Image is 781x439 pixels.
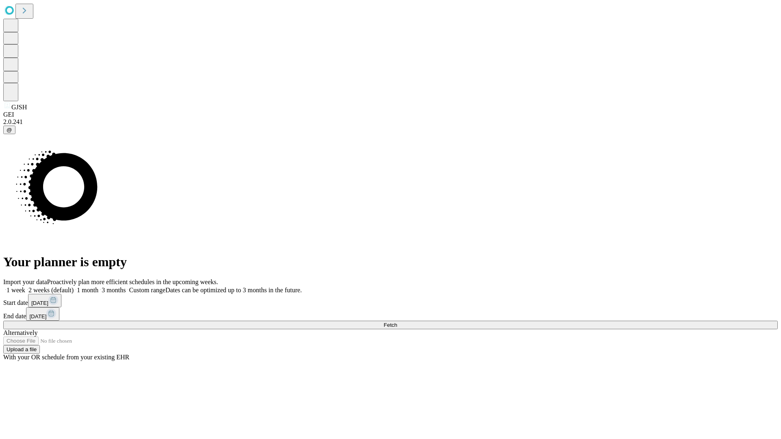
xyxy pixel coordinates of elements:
span: 1 month [77,287,98,293]
span: GJSH [11,104,27,111]
button: Fetch [3,321,778,329]
span: Custom range [129,287,165,293]
span: With your OR schedule from your existing EHR [3,354,129,361]
span: Import your data [3,278,47,285]
button: [DATE] [26,307,59,321]
span: @ [7,127,12,133]
span: 3 months [102,287,126,293]
div: Start date [3,294,778,307]
div: End date [3,307,778,321]
h1: Your planner is empty [3,254,778,269]
button: Upload a file [3,345,40,354]
span: [DATE] [29,313,46,319]
span: Proactively plan more efficient schedules in the upcoming weeks. [47,278,218,285]
span: Fetch [384,322,397,328]
button: @ [3,126,15,134]
span: 1 week [7,287,25,293]
span: 2 weeks (default) [28,287,74,293]
div: GEI [3,111,778,118]
span: Dates can be optimized up to 3 months in the future. [166,287,302,293]
span: Alternatively [3,329,37,336]
span: [DATE] [31,300,48,306]
div: 2.0.241 [3,118,778,126]
button: [DATE] [28,294,61,307]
